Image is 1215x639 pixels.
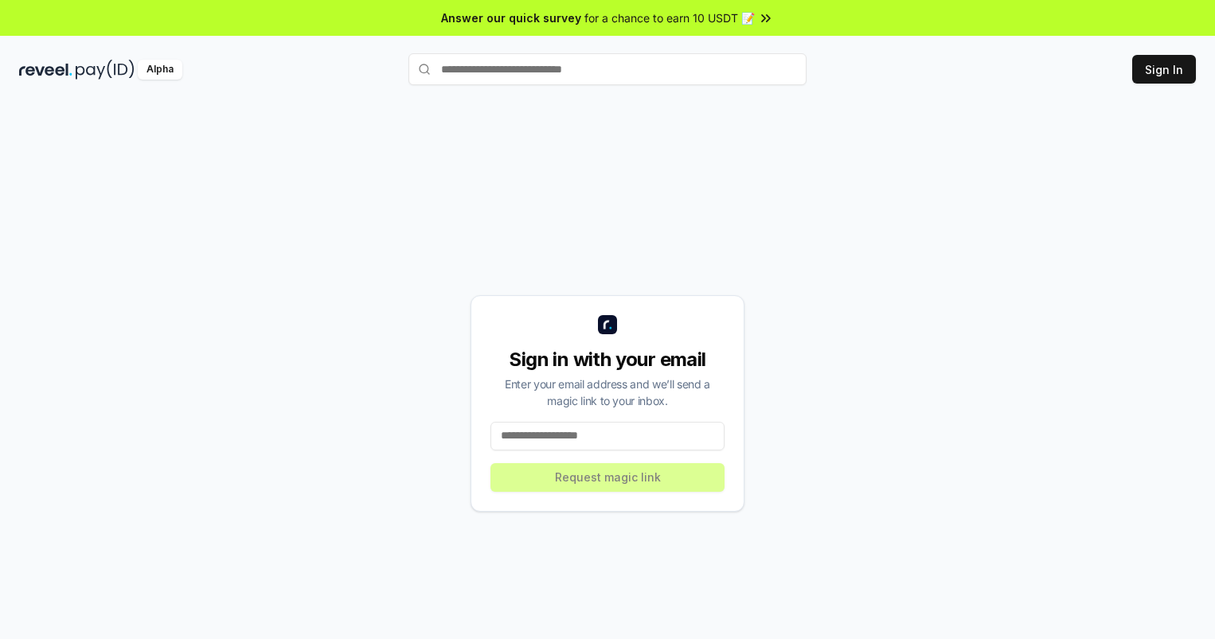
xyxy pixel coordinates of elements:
div: Enter your email address and we’ll send a magic link to your inbox. [490,376,725,409]
img: reveel_dark [19,60,72,80]
span: Answer our quick survey [441,10,581,26]
img: pay_id [76,60,135,80]
div: Sign in with your email [490,347,725,372]
div: Alpha [138,60,182,80]
button: Sign In [1132,55,1196,84]
img: logo_small [598,315,617,334]
span: for a chance to earn 10 USDT 📝 [584,10,755,26]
